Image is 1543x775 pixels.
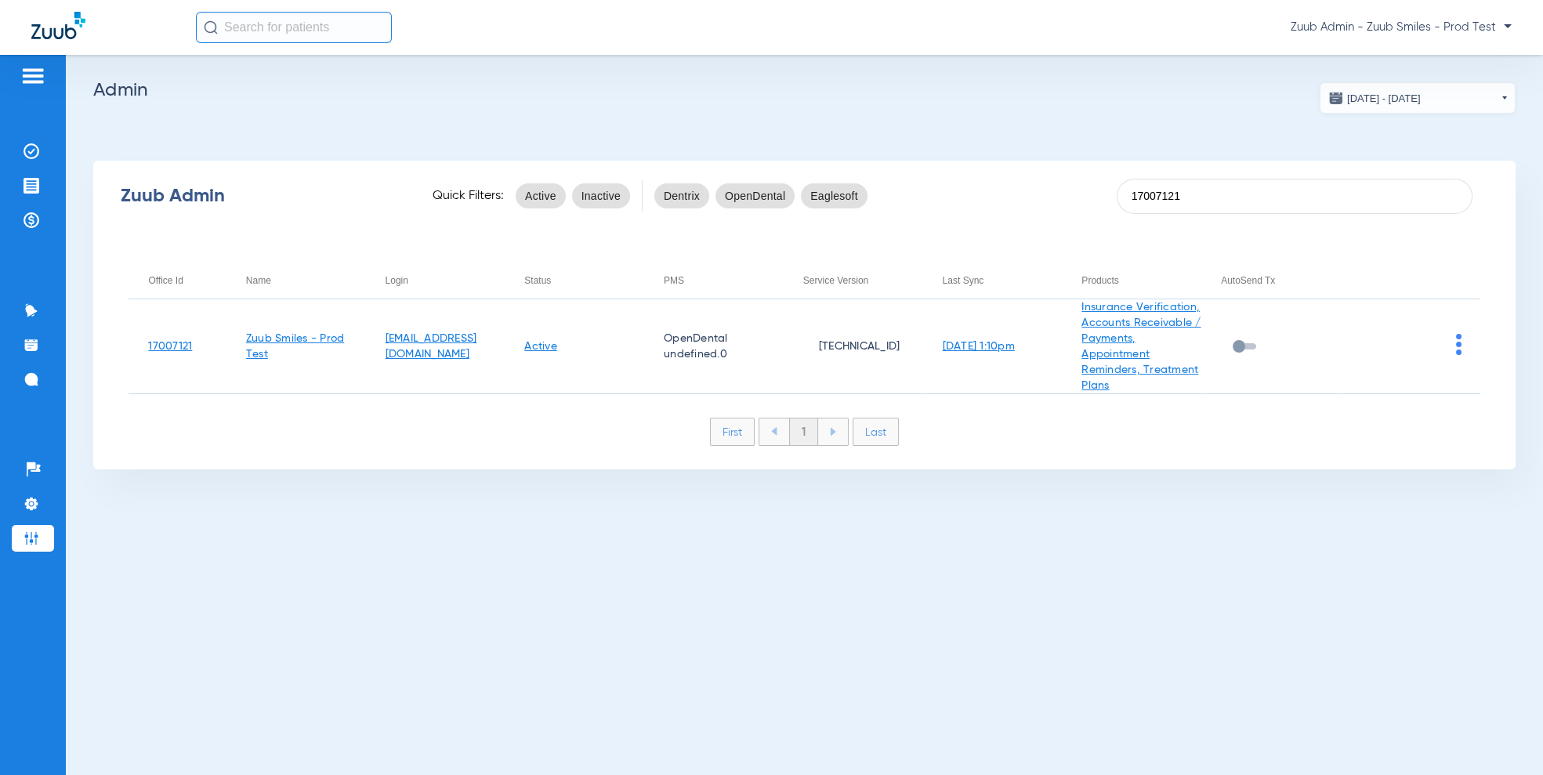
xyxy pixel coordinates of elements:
a: Active [524,341,557,352]
span: Eaglesoft [810,188,858,204]
td: OpenDental undefined.0 [644,299,784,394]
div: Zuub Admin [121,188,405,204]
span: Quick Filters: [433,188,504,204]
a: [EMAIL_ADDRESS][DOMAIN_NAME] [386,333,477,360]
div: Name [246,272,366,289]
div: Office Id [148,272,226,289]
div: PMS [664,272,684,289]
div: Service Version [803,272,923,289]
h2: Admin [93,82,1516,98]
div: Login [386,272,505,289]
a: Insurance Verification, Accounts Receivable / Payments, Appointment Reminders, Treatment Plans [1081,302,1201,391]
a: 17007121 [148,341,192,352]
img: arrow-right-blue.svg [830,428,836,436]
input: Search for patients [196,12,392,43]
img: hamburger-icon [20,67,45,85]
span: OpenDental [725,188,785,204]
mat-chip-listbox: status-filters [516,180,630,212]
img: group-dot-blue.svg [1456,334,1462,355]
span: Inactive [581,188,621,204]
div: Office Id [148,272,183,289]
a: [DATE] 1:10pm [943,341,1015,352]
input: SEARCH office ID, email, name [1117,179,1472,214]
td: [TECHNICAL_ID] [784,299,923,394]
li: Last [853,418,899,446]
div: Login [386,272,408,289]
div: AutoSend Tx [1221,272,1341,289]
div: Status [524,272,644,289]
span: Zuub Admin - Zuub Smiles - Prod Test [1291,20,1512,35]
div: Products [1081,272,1201,289]
button: [DATE] - [DATE] [1320,82,1516,114]
mat-chip-listbox: pms-filters [654,180,867,212]
span: Active [525,188,556,204]
img: Zuub Logo [31,12,85,39]
span: Dentrix [664,188,700,204]
li: First [710,418,755,446]
div: Service Version [803,272,868,289]
a: Zuub Smiles - Prod Test [246,333,345,360]
img: Search Icon [204,20,218,34]
div: Products [1081,272,1118,289]
div: Last Sync [943,272,984,289]
li: 1 [789,418,818,445]
img: arrow-left-blue.svg [771,427,777,436]
img: date.svg [1328,90,1344,106]
div: Name [246,272,271,289]
div: Status [524,272,551,289]
div: AutoSend Tx [1221,272,1275,289]
div: Last Sync [943,272,1063,289]
div: PMS [664,272,784,289]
